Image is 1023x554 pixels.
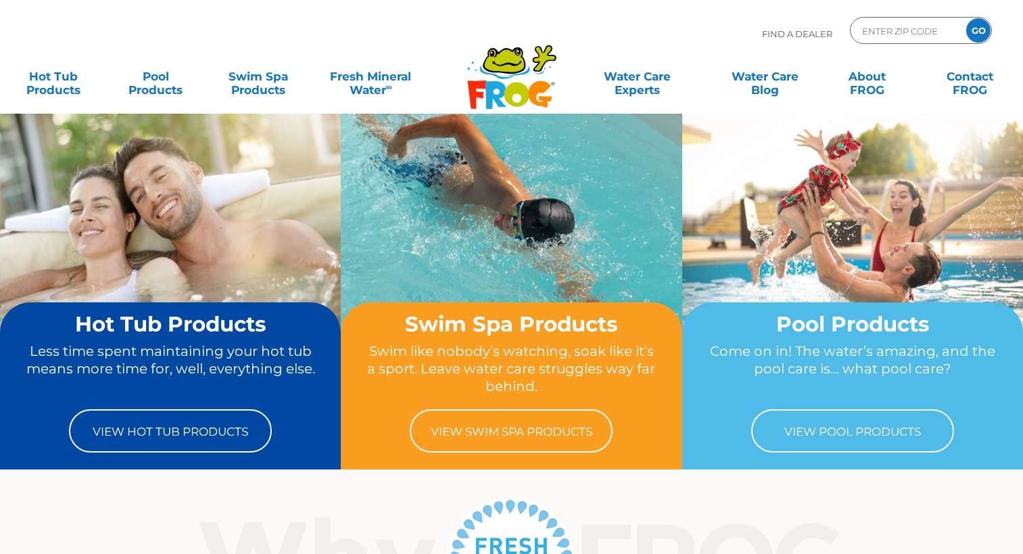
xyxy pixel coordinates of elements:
a: AboutFROG [828,63,907,90]
a: Water CareBlog [725,63,805,90]
a: Water CareExperts [573,63,702,90]
p: Come on in! The water’s amazing, and the pool care is… what pool care? [708,342,997,396]
h2: Pool Products [708,313,997,336]
a: PoolProducts [116,63,196,90]
a: View Hot Tub Products [69,409,272,453]
img: home-banner-swim-spa-short [341,113,682,368]
p: Swim like nobody’s watching, soak like it’s a sport. Leave water care struggles way far behind. [366,342,656,396]
p: Find A Dealer [762,17,832,51]
a: Fresh MineralWater∞ [321,63,421,90]
a: Swim SpaProducts [218,63,298,90]
sup: ∞ [386,82,392,92]
p: Less time spent maintaining your hot tub means more time for, well, everything else. [26,342,315,396]
a: View Swim Spa Products [410,409,613,453]
input: GO [966,18,991,43]
h2: Hot Tub Products [26,313,315,336]
a: Hot TubProducts [14,63,93,90]
img: home-banner-pool-short [682,113,1023,368]
img: Frog Products Logo [460,27,564,110]
a: View Pool Products [751,409,954,453]
h2: Swim Spa Products [366,313,656,336]
a: ContactFROG [930,63,1009,90]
